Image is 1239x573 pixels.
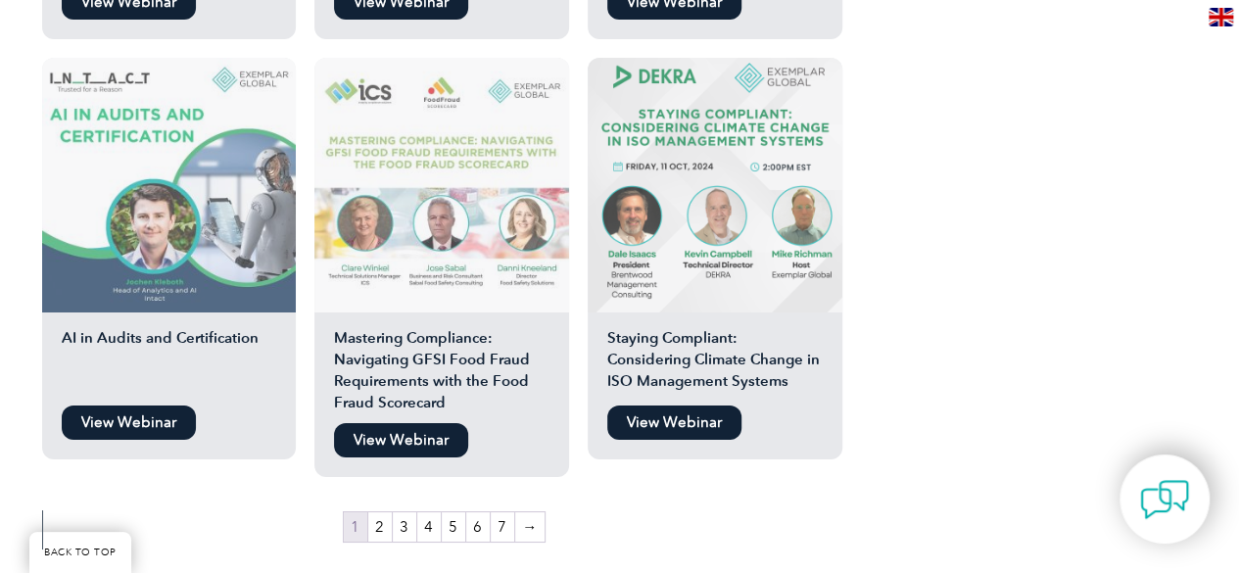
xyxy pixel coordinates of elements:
[42,510,845,549] nav: Product Pagination
[1209,8,1233,26] img: en
[334,423,468,457] a: View Webinar
[588,58,842,312] img: iso
[491,512,514,542] a: Page 7
[417,512,441,542] a: Page 4
[442,512,465,542] a: Page 5
[42,327,297,396] h2: AI in Audits and Certification
[588,58,842,396] a: Staying Compliant: Considering Climate Change in ISO Management Systems
[466,512,490,542] a: Page 6
[515,512,545,542] a: →
[42,58,297,312] img: AI audit
[314,58,569,413] a: Mastering Compliance: Navigating GFSI Food Fraud Requirements with the Food Fraud Scorecard
[314,327,569,413] h2: Mastering Compliance: Navigating GFSI Food Fraud Requirements with the Food Fraud Scorecard
[1140,475,1189,524] img: contact-chat.png
[393,512,416,542] a: Page 3
[607,406,741,440] a: View Webinar
[42,58,297,396] a: AI in Audits and Certification
[62,406,196,440] a: View Webinar
[29,532,131,573] a: BACK TO TOP
[368,512,392,542] a: Page 2
[314,58,569,312] img: food fraud
[344,512,367,542] span: Page 1
[588,327,842,396] h2: Staying Compliant: Considering Climate Change in ISO Management Systems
